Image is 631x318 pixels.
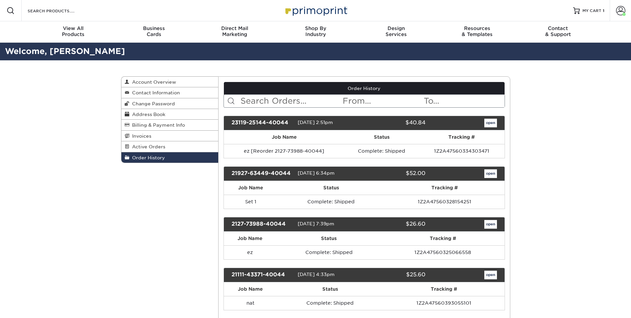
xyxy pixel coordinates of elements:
th: Status [277,181,385,195]
div: $25.60 [359,271,430,279]
td: Set 1 [224,195,277,209]
div: $26.60 [359,220,430,229]
div: 2127-73988-40044 [227,220,298,229]
th: Status [276,232,382,245]
a: Order History [224,82,505,95]
th: Job Name [224,282,277,296]
td: Complete: Shipped [276,245,382,259]
div: $52.00 [359,169,430,178]
a: Resources& Templates [437,21,518,43]
div: Industry [275,25,356,37]
span: [DATE] 2:51pm [298,120,333,125]
td: Complete: Shipped [277,195,385,209]
div: Services [356,25,437,37]
td: 1Z2A47560334303471 [419,144,504,158]
span: MY CART [582,8,601,14]
div: 21111-43371-40044 [227,271,298,279]
a: Active Orders [121,141,219,152]
th: Status [344,130,419,144]
div: 23119-25144-40044 [227,119,298,127]
div: Products [33,25,114,37]
th: Tracking # [385,181,504,195]
td: nat [224,296,277,310]
td: Complete: Shipped [277,296,383,310]
th: Tracking # [381,232,504,245]
a: Change Password [121,98,219,109]
a: Contact& Support [518,21,598,43]
input: From... [342,95,423,107]
span: Shop By [275,25,356,31]
th: Status [277,282,383,296]
input: To... [423,95,504,107]
a: View AllProducts [33,21,114,43]
th: Tracking # [383,282,505,296]
th: Job Name [224,181,277,195]
span: [DATE] 6:34pm [298,170,335,176]
span: [DATE] 7:39pm [298,221,334,226]
th: Job Name [224,232,276,245]
td: ez [Reorder 2127-73988-40044] [224,144,344,158]
div: Marketing [194,25,275,37]
span: Billing & Payment Info [129,122,185,128]
span: [DATE] 4:33pm [298,272,335,277]
input: Search Orders... [240,95,342,107]
a: DesignServices [356,21,437,43]
a: BusinessCards [113,21,194,43]
span: Resources [437,25,518,31]
th: Tracking # [419,130,504,144]
span: Contact [518,25,598,31]
a: Shop ByIndustry [275,21,356,43]
span: 1 [603,8,604,13]
div: $40.84 [359,119,430,127]
a: Invoices [121,131,219,141]
span: View All [33,25,114,31]
a: Direct MailMarketing [194,21,275,43]
span: Contact Information [129,90,180,95]
span: Invoices [129,133,151,139]
th: Job Name [224,130,344,144]
a: Contact Information [121,87,219,98]
span: Design [356,25,437,31]
a: open [484,169,497,178]
td: ez [224,245,276,259]
div: 21927-63449-40044 [227,169,298,178]
span: Change Password [129,101,175,106]
td: Complete: Shipped [344,144,419,158]
span: Order History [129,155,165,160]
a: open [484,119,497,127]
span: Account Overview [129,79,176,85]
div: & Templates [437,25,518,37]
div: Cards [113,25,194,37]
a: open [484,271,497,279]
span: Business [113,25,194,31]
td: 1Z2A47560325066558 [381,245,504,259]
span: Direct Mail [194,25,275,31]
td: 1Z2A47560328154251 [385,195,504,209]
a: Address Book [121,109,219,120]
td: 1Z2A47560393055101 [383,296,505,310]
div: & Support [518,25,598,37]
a: Order History [121,152,219,163]
span: Active Orders [129,144,165,149]
span: Address Book [129,112,165,117]
a: Account Overview [121,77,219,87]
a: open [484,220,497,229]
img: Primoprint [282,3,349,18]
a: Billing & Payment Info [121,120,219,130]
input: SEARCH PRODUCTS..... [27,7,92,15]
